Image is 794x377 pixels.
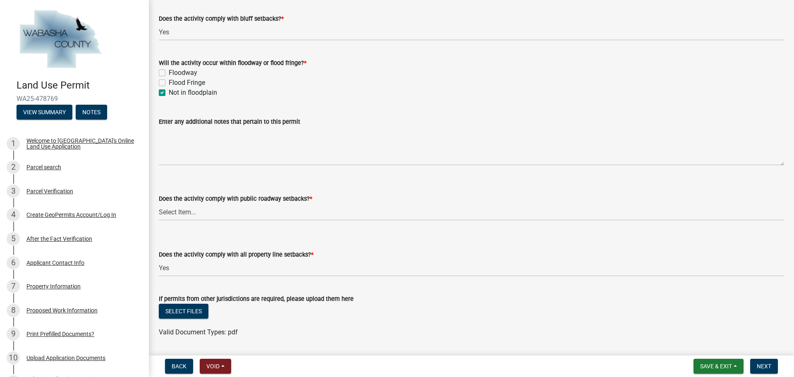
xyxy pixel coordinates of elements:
h4: Land Use Permit [17,79,142,91]
label: If permits from other jurisdictions are required, please upload them here [159,296,354,302]
div: Parcel Verification [26,188,73,194]
div: 8 [7,304,20,317]
div: Property Information [26,283,81,289]
button: Void [200,359,231,374]
div: 1 [7,137,20,150]
div: Proposed Work Information [26,307,98,313]
div: Applicant Contact Info [26,260,84,266]
label: Does the activity comply with all property line setbacks? [159,252,313,258]
span: Valid Document Types: pdf [159,328,238,336]
label: Flood Fringe [169,78,205,88]
span: Next [757,363,771,370]
label: Not in floodplain [169,88,217,98]
div: 3 [7,185,20,198]
button: View Summary [17,105,72,120]
button: Notes [76,105,107,120]
div: Upload Application Documents [26,355,105,361]
img: Wabasha County, Minnesota [17,9,104,71]
span: Save & Exit [700,363,732,370]
div: 7 [7,280,20,293]
label: Will the activity occur within floodway or flood fringe? [159,60,306,66]
div: 6 [7,256,20,269]
div: After the Fact Verification [26,236,92,242]
label: Does the activity comply with bluff setbacks? [159,16,284,22]
div: Welcome to [GEOGRAPHIC_DATA]'s Online Land Use Application [26,138,136,149]
wm-modal-confirm: Summary [17,109,72,116]
div: 9 [7,327,20,341]
label: Floodway [169,68,197,78]
button: Next [750,359,778,374]
label: Enter any additional notes that pertain to this permit [159,119,300,125]
div: 4 [7,208,20,221]
div: 5 [7,232,20,245]
button: Select files [159,304,208,319]
button: Back [165,359,193,374]
button: Save & Exit [694,359,744,374]
span: Back [172,363,187,370]
div: 2 [7,161,20,174]
span: Void [206,363,220,370]
div: Parcel search [26,164,61,170]
div: Print Prefilled Documents? [26,331,94,337]
span: WA25-478769 [17,95,132,103]
div: Create GeoPermits Account/Log In [26,212,116,218]
div: 10 [7,351,20,365]
wm-modal-confirm: Notes [76,109,107,116]
label: Does the activity comply with public roadway setbacks? [159,196,312,202]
